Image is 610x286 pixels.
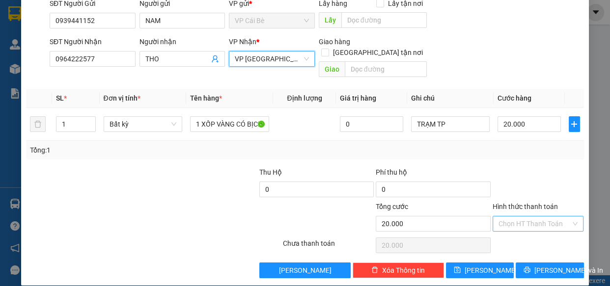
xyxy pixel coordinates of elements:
[235,13,309,28] span: VP Cái Bè
[235,52,309,66] span: VP Sài Gòn
[190,116,269,132] input: VD: Bàn, Ghế
[516,262,583,278] button: printer[PERSON_NAME] và In
[524,266,530,274] span: printer
[498,94,531,102] span: Cước hàng
[353,262,444,278] button: deleteXóa Thông tin
[190,94,222,102] span: Tên hàng
[345,61,427,77] input: Dọc đường
[211,55,219,63] span: user-add
[534,265,603,276] span: [PERSON_NAME] và In
[110,117,177,131] span: Bất kỳ
[454,266,461,274] span: save
[139,36,225,47] div: Người nhận
[465,265,517,276] span: [PERSON_NAME]
[371,266,378,274] span: delete
[411,116,490,132] input: Ghi Chú
[329,47,427,58] span: [GEOGRAPHIC_DATA] tận nơi
[493,203,558,210] label: Hình thức thanh toán
[30,116,46,132] button: delete
[287,94,322,102] span: Định lượng
[569,120,580,128] span: plus
[382,265,425,276] span: Xóa Thông tin
[259,262,351,278] button: [PERSON_NAME]
[341,12,427,28] input: Dọc đường
[50,36,136,47] div: SĐT Người Nhận
[376,167,490,182] div: Phí thu hộ
[30,145,236,156] div: Tổng: 1
[319,38,350,46] span: Giao hàng
[340,94,376,102] span: Giá trị hàng
[104,94,140,102] span: Đơn vị tính
[446,262,514,278] button: save[PERSON_NAME]
[229,38,256,46] span: VP Nhận
[282,238,375,255] div: Chưa thanh toán
[56,94,64,102] span: SL
[569,116,580,132] button: plus
[259,168,282,176] span: Thu Hộ
[319,12,341,28] span: Lấy
[376,203,408,210] span: Tổng cước
[340,116,403,132] input: 0
[319,61,345,77] span: Giao
[407,89,494,108] th: Ghi chú
[279,265,332,276] span: [PERSON_NAME]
